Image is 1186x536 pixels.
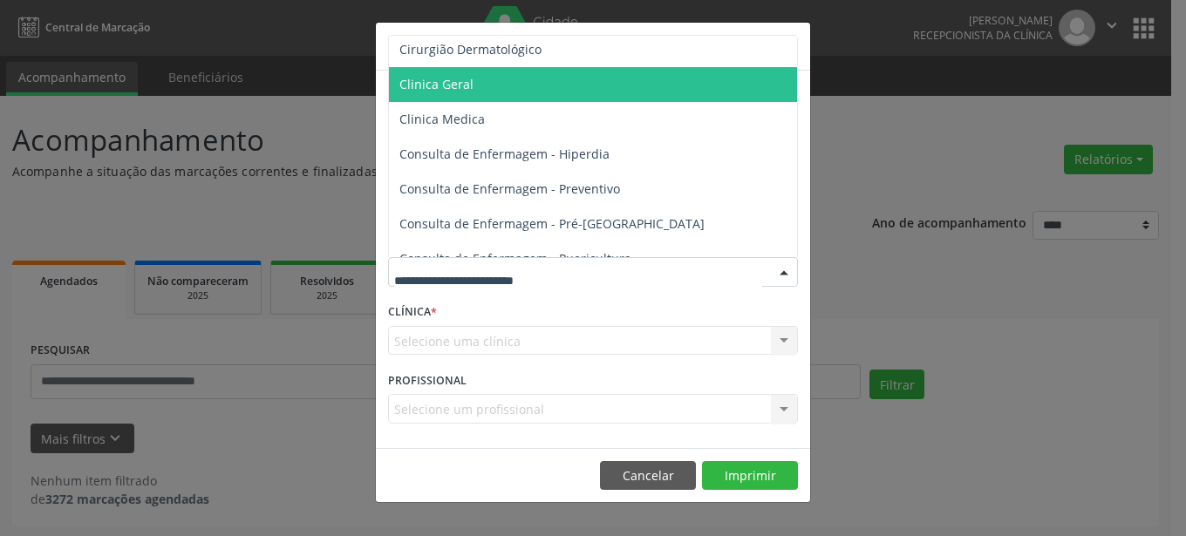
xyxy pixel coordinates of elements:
span: Clinica Geral [399,76,474,92]
label: CLÍNICA [388,299,437,326]
button: Close [775,23,810,65]
span: Consulta de Enfermagem - Preventivo [399,180,620,197]
label: PROFISSIONAL [388,367,467,394]
button: Imprimir [702,461,798,491]
span: Consulta de Enfermagem - Puericultura [399,250,631,267]
span: Cirurgião Dermatológico [399,41,542,58]
span: Clinica Medica [399,111,485,127]
span: Consulta de Enfermagem - Hiperdia [399,146,610,162]
h5: Relatório de agendamentos [388,35,588,58]
span: Consulta de Enfermagem - Pré-[GEOGRAPHIC_DATA] [399,215,705,232]
button: Cancelar [600,461,696,491]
